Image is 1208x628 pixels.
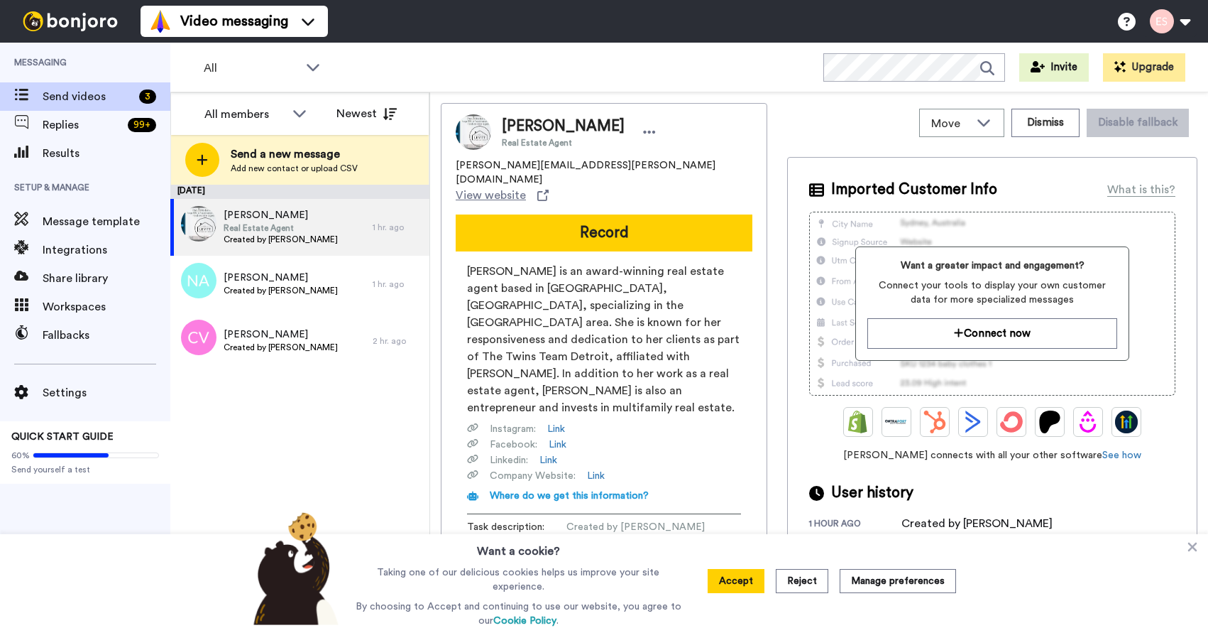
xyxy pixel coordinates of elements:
[708,569,764,593] button: Accept
[809,518,901,532] div: 1 hour ago
[490,438,537,452] span: Facebook :
[840,569,956,593] button: Manage preferences
[43,88,133,105] span: Send videos
[43,117,122,134] span: Replies
[831,179,997,200] span: Imported Customer Info
[204,106,285,123] div: All members
[128,118,156,132] div: 99 +
[231,163,358,174] span: Add new contact or upload CSV
[231,146,358,163] span: Send a new message
[352,600,685,628] p: By choosing to Accept and continuing to use our website, you agree to our .
[224,234,338,245] span: Created by [PERSON_NAME]
[587,469,605,483] a: Link
[456,187,526,204] span: View website
[490,422,536,436] span: Instagram :
[1107,181,1175,198] div: What is this?
[931,115,970,132] span: Move
[43,270,170,287] span: Share library
[456,158,752,187] span: [PERSON_NAME][EMAIL_ADDRESS][PERSON_NAME][DOMAIN_NAME]
[490,453,528,467] span: Linkedin :
[373,278,422,290] div: 1 hr. ago
[847,411,869,433] img: Shopify
[326,99,407,128] button: Newest
[224,208,338,222] span: [PERSON_NAME]
[776,569,828,593] button: Reject
[1102,450,1141,460] a: See how
[809,448,1175,462] span: [PERSON_NAME] connects with all your other software
[456,187,549,204] a: View website
[149,10,172,33] img: vm-color.svg
[547,422,565,436] a: Link
[1038,411,1061,433] img: Patreon
[1011,109,1080,137] button: Dismiss
[373,222,422,233] div: 1 hr. ago
[831,482,913,504] span: User history
[181,206,216,242] img: 10675948-cbfa-4dbf-99cf-fac4a007578a.jpg
[241,511,346,625] img: bear-with-cookie.png
[373,335,422,347] div: 2 hr. ago
[566,520,705,534] span: Created by [PERSON_NAME]
[923,411,946,433] img: Hubspot
[885,411,908,433] img: Ontraport
[867,318,1117,349] button: Connect now
[490,491,649,501] span: Where do we get this information?
[456,215,752,251] button: Record
[224,222,338,234] span: Real Estate Agent
[467,520,566,534] span: Task description :
[539,453,557,467] a: Link
[867,259,1117,273] span: Want a greater impact and engagement?
[43,213,170,230] span: Message template
[224,271,338,285] span: [PERSON_NAME]
[224,342,338,353] span: Created by [PERSON_NAME]
[43,145,170,162] span: Results
[867,278,1117,307] span: Connect your tools to display your own customer data for more specialized messages
[11,432,114,442] span: QUICK START GUIDE
[43,242,170,259] span: Integrations
[43,384,170,401] span: Settings
[962,411,984,433] img: ActiveCampaign
[502,116,625,137] span: [PERSON_NAME]
[17,11,123,31] img: bj-logo-header-white.svg
[180,11,288,31] span: Video messaging
[549,438,566,452] a: Link
[43,298,170,315] span: Workspaces
[1103,53,1185,82] button: Upgrade
[456,114,491,150] img: Image of Colleen Levitt
[901,515,1053,532] div: Created by [PERSON_NAME]
[502,137,625,148] span: Real Estate Agent
[1087,109,1189,137] button: Disable fallback
[352,565,685,594] p: Taking one of our delicious cookies helps us improve your site experience.
[224,327,338,342] span: [PERSON_NAME]
[477,534,560,560] h3: Want a cookie?
[170,185,429,199] div: [DATE]
[139,90,156,104] div: 3
[43,327,170,344] span: Fallbacks
[204,60,299,77] span: All
[11,450,30,461] span: 60%
[181,320,216,355] img: cv.png
[467,263,741,416] span: [PERSON_NAME] is an award-winning real estate agent based in [GEOGRAPHIC_DATA], [GEOGRAPHIC_DATA]...
[1077,411,1099,433] img: Drip
[1019,53,1089,82] button: Invite
[11,464,159,475] span: Send yourself a test
[224,285,338,296] span: Created by [PERSON_NAME]
[181,263,216,298] img: na.png
[1115,411,1138,433] img: GoHighLevel
[1000,411,1023,433] img: ConvertKit
[490,469,576,483] span: Company Website :
[493,616,556,626] a: Cookie Policy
